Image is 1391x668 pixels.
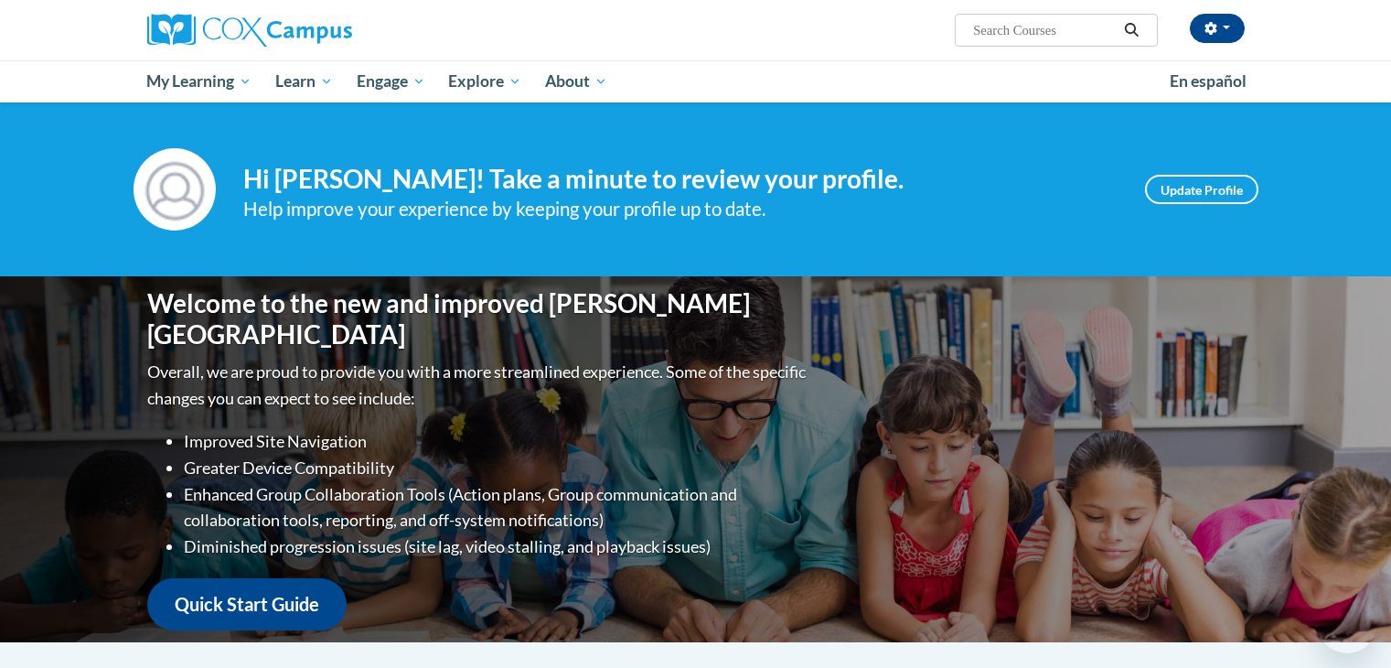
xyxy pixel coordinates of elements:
[1145,175,1258,204] a: Update Profile
[971,19,1118,41] input: Search Courses
[135,60,264,102] a: My Learning
[1170,71,1247,91] span: En español
[134,148,216,231] img: Profile Image
[147,14,495,47] a: Cox Campus
[1118,19,1145,41] button: Search
[184,481,810,534] li: Enhanced Group Collaboration Tools (Action plans, Group communication and collaboration tools, re...
[184,455,810,481] li: Greater Device Compatibility
[147,14,352,47] img: Cox Campus
[533,60,619,102] a: About
[243,194,1118,224] div: Help improve your experience by keeping your profile up to date.
[1190,14,1245,43] button: Account Settings
[147,359,810,412] p: Overall, we are proud to provide you with a more streamlined experience. Some of the specific cha...
[436,60,533,102] a: Explore
[1158,62,1258,101] a: En español
[147,288,810,350] h1: Welcome to the new and improved [PERSON_NAME][GEOGRAPHIC_DATA]
[120,60,1272,102] div: Main menu
[275,70,333,92] span: Learn
[146,70,251,92] span: My Learning
[357,70,425,92] span: Engage
[184,428,810,455] li: Improved Site Navigation
[147,578,347,630] a: Quick Start Guide
[545,70,607,92] span: About
[345,60,437,102] a: Engage
[243,164,1118,195] h4: Hi [PERSON_NAME]! Take a minute to review your profile.
[448,70,521,92] span: Explore
[263,60,345,102] a: Learn
[184,533,810,560] li: Diminished progression issues (site lag, video stalling, and playback issues)
[1318,595,1376,653] iframe: Button to launch messaging window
